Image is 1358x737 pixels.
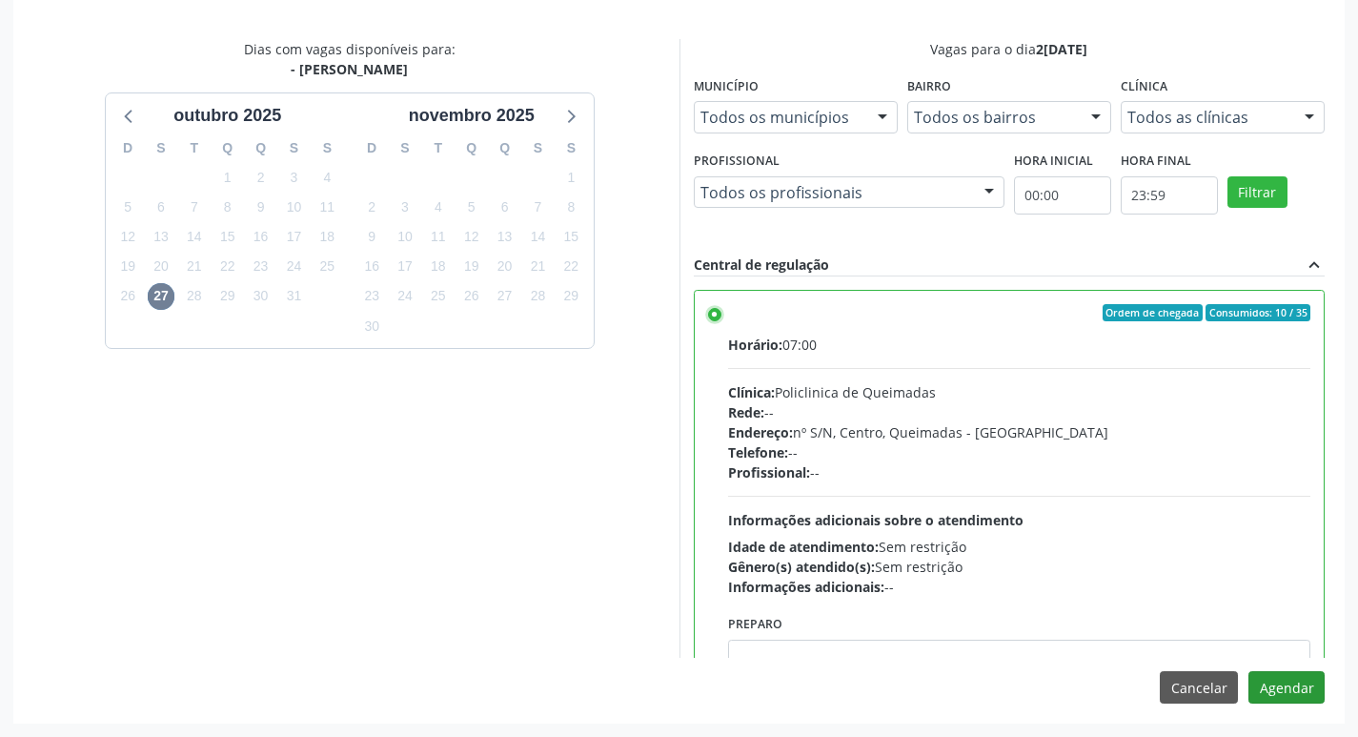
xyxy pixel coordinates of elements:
span: Informações adicionais: [728,578,884,596]
span: sexta-feira, 7 de novembro de 2025 [524,194,551,220]
i: expand_less [1304,255,1325,276]
div: Policlinica de Queimadas [728,382,1311,402]
span: 2[DATE] [1036,40,1087,58]
span: quarta-feira, 8 de outubro de 2025 [214,194,241,220]
span: segunda-feira, 27 de outubro de 2025 [148,283,174,310]
span: segunda-feira, 3 de novembro de 2025 [392,194,418,220]
span: terça-feira, 21 de outubro de 2025 [181,254,208,280]
span: quarta-feira, 19 de novembro de 2025 [458,254,485,280]
div: S [145,133,178,163]
div: outubro 2025 [166,103,289,129]
span: segunda-feira, 20 de outubro de 2025 [148,254,174,280]
span: sexta-feira, 31 de outubro de 2025 [280,283,307,310]
span: domingo, 2 de novembro de 2025 [358,194,385,220]
span: sexta-feira, 14 de novembro de 2025 [524,224,551,251]
span: terça-feira, 18 de novembro de 2025 [425,254,452,280]
div: Dias com vagas disponíveis para: [244,39,456,79]
span: segunda-feira, 10 de novembro de 2025 [392,224,418,251]
span: terça-feira, 25 de novembro de 2025 [425,283,452,310]
span: domingo, 23 de novembro de 2025 [358,283,385,310]
div: Sem restrição [728,537,1311,557]
div: D [111,133,145,163]
span: quarta-feira, 22 de outubro de 2025 [214,254,241,280]
div: D [355,133,389,163]
div: S [555,133,588,163]
span: terça-feira, 7 de outubro de 2025 [181,194,208,220]
label: Profissional [694,147,780,176]
div: Q [455,133,488,163]
label: Hora final [1121,147,1191,176]
span: terça-feira, 28 de outubro de 2025 [181,283,208,310]
span: quinta-feira, 30 de outubro de 2025 [248,283,274,310]
label: Hora inicial [1014,147,1093,176]
span: Rede: [728,403,764,421]
label: Preparo [728,610,782,640]
span: quarta-feira, 29 de outubro de 2025 [214,283,241,310]
input: Selecione o horário [1121,176,1218,215]
span: quinta-feira, 13 de novembro de 2025 [492,224,518,251]
span: quinta-feira, 6 de novembro de 2025 [492,194,518,220]
div: -- [728,462,1311,482]
span: quinta-feira, 16 de outubro de 2025 [248,224,274,251]
span: quarta-feira, 5 de novembro de 2025 [458,194,485,220]
span: domingo, 5 de outubro de 2025 [114,194,141,220]
span: quarta-feira, 15 de outubro de 2025 [214,224,241,251]
span: sexta-feira, 28 de novembro de 2025 [524,283,551,310]
span: sábado, 11 de outubro de 2025 [314,194,340,220]
div: - [PERSON_NAME] [244,59,456,79]
span: sábado, 4 de outubro de 2025 [314,164,340,191]
span: terça-feira, 14 de outubro de 2025 [181,224,208,251]
span: Consumidos: 10 / 35 [1206,304,1310,321]
span: quinta-feira, 9 de outubro de 2025 [248,194,274,220]
span: domingo, 19 de outubro de 2025 [114,254,141,280]
span: sexta-feira, 24 de outubro de 2025 [280,254,307,280]
button: Cancelar [1160,671,1238,704]
span: Gênero(s) atendido(s): [728,558,875,576]
span: quinta-feira, 2 de outubro de 2025 [248,164,274,191]
div: S [277,133,311,163]
span: sexta-feira, 10 de outubro de 2025 [280,194,307,220]
span: quinta-feira, 27 de novembro de 2025 [492,283,518,310]
span: domingo, 30 de novembro de 2025 [358,313,385,339]
button: Filtrar [1227,176,1287,209]
div: S [311,133,344,163]
label: Clínica [1121,72,1167,102]
div: nº S/N, Centro, Queimadas - [GEOGRAPHIC_DATA] [728,422,1311,442]
span: sábado, 18 de outubro de 2025 [314,224,340,251]
button: Agendar [1248,671,1325,704]
span: Telefone: [728,443,788,461]
span: quarta-feira, 12 de novembro de 2025 [458,224,485,251]
div: Vagas para o dia [694,39,1326,59]
span: sábado, 1 de novembro de 2025 [557,164,584,191]
span: sexta-feira, 3 de outubro de 2025 [280,164,307,191]
div: Q [244,133,277,163]
span: Todos as clínicas [1127,108,1286,127]
span: sábado, 22 de novembro de 2025 [557,254,584,280]
span: terça-feira, 11 de novembro de 2025 [425,224,452,251]
span: quinta-feira, 23 de outubro de 2025 [248,254,274,280]
div: Sem restrição [728,557,1311,577]
span: segunda-feira, 17 de novembro de 2025 [392,254,418,280]
span: domingo, 9 de novembro de 2025 [358,224,385,251]
span: sábado, 29 de novembro de 2025 [557,283,584,310]
span: Informações adicionais sobre o atendimento [728,511,1024,529]
span: terça-feira, 4 de novembro de 2025 [425,194,452,220]
span: Clínica: [728,383,775,401]
label: Município [694,72,759,102]
span: Profissional: [728,463,810,481]
span: sexta-feira, 17 de outubro de 2025 [280,224,307,251]
input: Selecione o horário [1014,176,1111,215]
span: Todos os profissionais [700,183,965,202]
div: S [389,133,422,163]
span: Todos os municípios [700,108,859,127]
span: quarta-feira, 26 de novembro de 2025 [458,283,485,310]
div: Central de regulação [694,255,829,276]
div: -- [728,442,1311,462]
span: segunda-feira, 6 de outubro de 2025 [148,194,174,220]
span: sábado, 8 de novembro de 2025 [557,194,584,220]
span: quarta-feira, 1 de outubro de 2025 [214,164,241,191]
span: sábado, 25 de outubro de 2025 [314,254,340,280]
label: Bairro [907,72,951,102]
span: Idade de atendimento: [728,538,879,556]
span: Todos os bairros [914,108,1072,127]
